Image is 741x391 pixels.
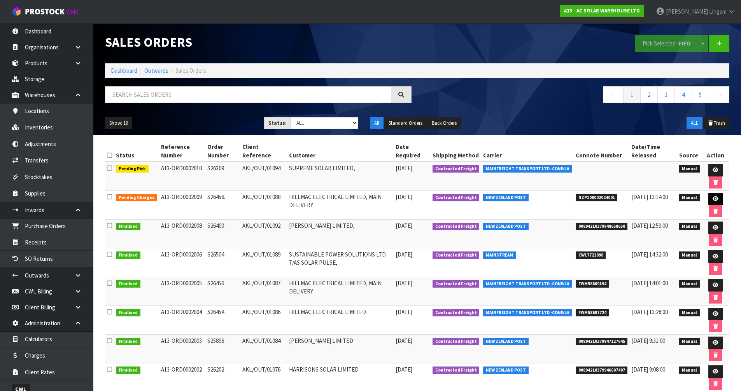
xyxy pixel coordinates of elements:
span: NEW ZEALAND POST [483,194,529,202]
span: Finalised [116,251,140,259]
td: AKL/OUT/01088 [240,191,287,220]
a: 2 [640,86,658,103]
span: Manual [679,367,700,374]
td: AKL/OUT/01084 [240,335,287,363]
span: 00894210379948658650 [576,223,628,230]
button: Back Orders [427,117,461,129]
span: 00894210379946607407 [576,367,628,374]
button: Show: 10 [105,117,132,129]
span: [PERSON_NAME] [666,8,708,15]
td: A13-ORD0002006 [159,248,205,277]
th: Date Required [394,141,431,162]
td: SUSTAINABLE POWER SOLUTIONS LTD T/AS SOLAR PULSE, [287,248,393,277]
td: A13-ORD0002010 [159,162,205,191]
td: HILLMAC ELECTRICAL LIMITED, MAIN DELIVERY [287,277,393,306]
span: Finalised [116,309,140,317]
span: Manual [679,165,700,173]
h1: Sales Orders [105,35,412,49]
span: [DATE] [396,279,412,287]
td: HILLMAC ELECTRICAL LIMITED [287,306,393,335]
a: 5 [692,86,709,103]
small: WMS [66,9,78,16]
th: Order Number [205,141,240,162]
span: [DATE] 14:01:00 [631,279,668,287]
span: Finalised [116,367,140,374]
span: Contracted Freight [433,367,480,374]
td: HILLMAC ELECTRICAL LIMITED, MAIN DELIVERY [287,191,393,220]
span: Manual [679,338,700,346]
span: MAINFREIGHT TRANSPORT LTD -CONWLA [483,280,572,288]
span: Manual [679,280,700,288]
a: ← [603,86,624,103]
a: A13 - AC SOLAR WAREHOUSE LTD [560,5,644,17]
th: Status [114,141,159,162]
span: MAINSTREAM [483,251,516,259]
span: Manual [679,194,700,202]
input: Search sales orders [105,86,391,103]
th: Customer [287,141,393,162]
span: [DATE] [396,308,412,316]
td: S25896 [205,335,240,363]
th: Action [702,141,729,162]
span: Sales Orders [175,67,206,74]
span: Contracted Freight [433,251,480,259]
span: Finalised [116,280,140,288]
button: Standard Orders [384,117,427,129]
span: [DATE] 13:14:00 [631,193,668,201]
strong: FIFO [679,40,691,47]
td: A13-ORD0002009 [159,191,205,220]
span: [DATE] 9:31:00 [631,337,665,344]
span: Pending Pick [116,165,149,173]
span: NEW ZEALAND POST [483,223,529,230]
span: Finalised [116,338,140,346]
th: Source [677,141,702,162]
td: S26504 [205,248,240,277]
td: [PERSON_NAME] LIMITED [287,335,393,363]
span: [DATE] [396,251,412,258]
span: MAINFREIGHT TRANSPORT LTD -CONWLA [483,165,572,173]
td: AKL/OUT/01092 [240,220,287,248]
td: S26456. [205,191,240,220]
span: NEW ZEALAND POST [483,367,529,374]
span: Pending Charges [116,194,157,202]
a: Outwards [144,67,168,74]
span: Finalised [116,223,140,230]
td: A13-ORD0002004 [159,306,205,335]
strong: A13 - AC SOLAR WAREHOUSE LTD [564,7,640,14]
span: [DATE] [396,193,412,201]
button: ALL [687,117,702,129]
td: AKL/OUT/01094 [240,162,287,191]
td: [PERSON_NAME] LIMITED, [287,220,393,248]
th: Carrier [481,141,574,162]
td: S26369 [205,162,240,191]
span: Manual [679,251,700,259]
span: [DATE] [396,366,412,373]
button: Pick Selected -FIFO [635,35,698,52]
td: S26456 [205,277,240,306]
th: Client Reference [240,141,287,162]
a: 3 [657,86,675,103]
span: Lingam [709,8,727,15]
span: Contracted Freight [433,165,480,173]
span: FWM58609194 [576,280,609,288]
td: AKL/OUT/01089 [240,248,287,277]
span: [DATE] 14:32:00 [631,251,668,258]
span: CWL7722898 [576,251,606,259]
span: Contracted Freight [433,194,480,202]
span: [DATE] [396,222,412,229]
td: SUPREME SOLAR LIMITED, [287,162,393,191]
span: [DATE] 12:59:00 [631,222,668,229]
td: S26454 [205,306,240,335]
a: Dashboard [111,67,137,74]
button: All [370,117,384,129]
span: Contracted Freight [433,309,480,317]
a: 1 [623,86,641,103]
span: [DATE] [396,337,412,344]
th: Date/Time Released [629,141,677,162]
button: Trash [703,117,729,129]
span: Contracted Freight [433,338,480,346]
span: MAINFREIGHT TRANSPORT LTD -CONWLA [483,309,572,317]
td: A13-ORD0002008 [159,220,205,248]
td: A13-ORD0002003 [159,335,205,363]
td: A13-ORD0002005 [159,277,205,306]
